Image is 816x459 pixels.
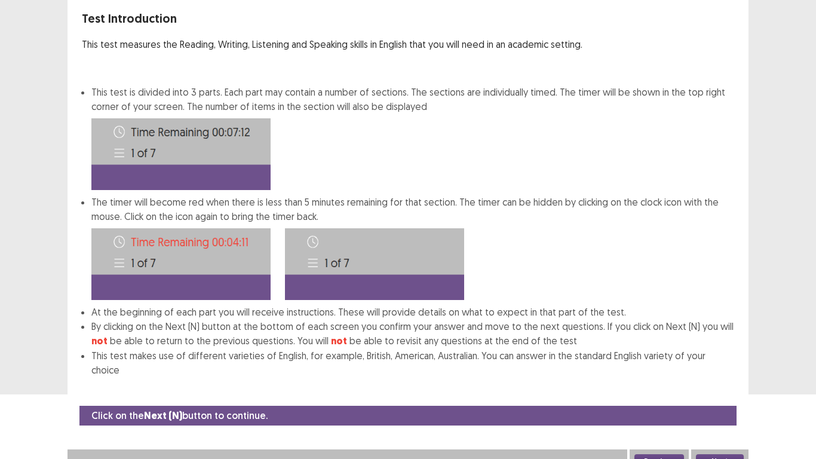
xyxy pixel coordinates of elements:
[82,10,734,27] p: Test Introduction
[91,85,734,190] li: This test is divided into 3 parts. Each part may contain a number of sections. The sections are i...
[91,118,271,190] img: Time-image
[91,319,734,348] li: By clicking on the Next (N) button at the bottom of each screen you confirm your answer and move ...
[144,409,182,422] strong: Next (N)
[91,348,734,377] li: This test makes use of different varieties of English, for example, British, American, Australian...
[91,228,271,300] img: Time-image
[82,37,734,51] p: This test measures the Reading, Writing, Listening and Speaking skills in English that you will n...
[91,408,268,423] p: Click on the button to continue.
[91,335,108,347] strong: not
[91,195,734,305] li: The timer will become red when there is less than 5 minutes remaining for that section. The timer...
[91,305,734,319] li: At the beginning of each part you will receive instructions. These will provide details on what t...
[331,335,347,347] strong: not
[285,228,464,300] img: Time-image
